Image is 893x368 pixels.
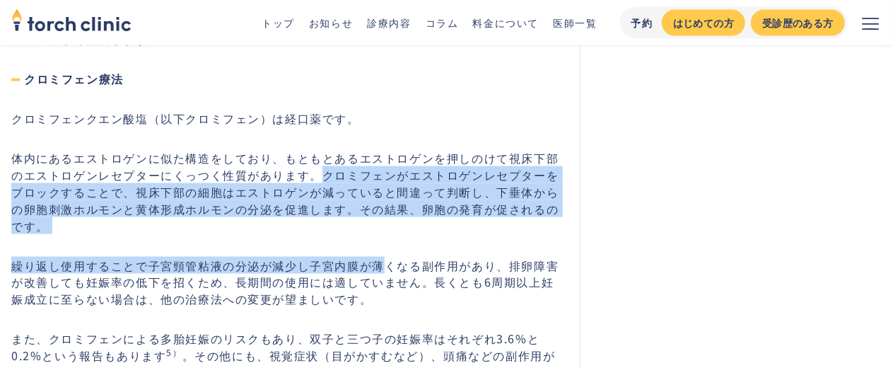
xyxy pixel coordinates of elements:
a: トップ [262,16,295,30]
div: はじめての方 [673,16,734,30]
a: お知らせ [309,16,353,30]
div: 予約 [631,16,653,30]
sup: 5） [166,347,182,359]
a: home [11,10,132,35]
a: 料金について [473,16,539,30]
img: torch clinic [11,4,132,35]
h4: クロミフェン療法 [11,70,563,87]
p: 繰り返し使用することで子宮頸管粘液の分泌が減少し子宮内膜が薄くなる副作用があり、排卵障害が改善しても妊娠率の低下を招くため、長期間の使用には適していません。長くとも6周期以上妊娠成立に至らない場... [11,257,563,308]
a: コラム [426,16,459,30]
p: クロミフェンクエン酸塩（以下クロミフェン）は経口薬です。 [11,110,563,127]
a: 医師一覧 [553,16,597,30]
div: 受診歴のある方 [762,16,834,30]
a: 診療内容 [367,16,411,30]
p: 体内にあるエストロゲンに似た構造をしており、もともとあるエストロゲンを押しのけて視床下部のエストロゲンレセプターにくっつく性質があります。クロミフェンがエストロゲンレセプターをブロックすることで... [11,149,563,234]
a: はじめての方 [662,10,745,36]
a: 受診歴のある方 [751,10,845,36]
